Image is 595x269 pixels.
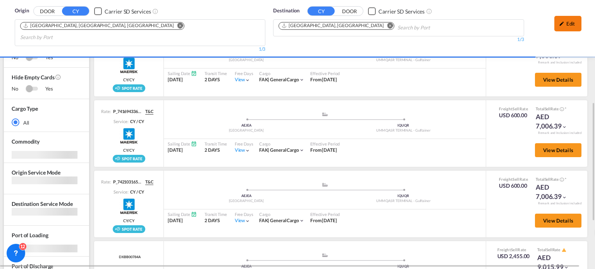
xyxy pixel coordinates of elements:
[310,70,340,76] div: Effective Period
[273,7,299,15] span: Destination
[564,177,566,182] span: Subject to Remarks
[561,247,566,253] button: icon-alert
[111,179,142,185] div: P_7421031658_P01lxb0kw
[543,77,573,83] span: View Details
[259,141,304,147] div: Cargo
[235,141,253,147] div: Free Days
[113,84,145,92] img: Spot_rate_rollable_v2.png
[15,7,29,15] span: Origin
[562,124,567,130] md-icon: icon-chevron-down
[168,128,325,133] div: [GEOGRAPHIC_DATA]
[113,225,145,233] img: Spot_rate_rollable_v2.png
[497,247,530,252] div: Freight Rate
[259,70,304,76] div: Cargo
[145,108,153,115] span: T&C
[34,7,61,16] button: DOOR
[273,36,524,43] div: 1/3
[168,264,325,269] div: AEJEA
[512,177,519,182] span: Sell
[117,255,140,260] span: DXBB00784A
[546,247,552,252] span: Sell
[105,8,151,15] div: Carrier SD Services
[499,176,528,182] div: Freight Rate
[320,253,330,257] md-icon: assets/icons/custom/ship-fill.svg
[117,255,140,260] div: Contract / Rate Agreement / Tariff / Spot Pricing Reference Number: DXBB00784A
[12,138,40,145] span: Commodity
[268,218,269,223] span: |
[543,218,573,224] span: View Details
[325,128,482,133] div: UMM QASR TERMINAL - Gulftainer
[336,7,363,16] button: DOOR
[499,111,528,119] div: USD 600.00
[12,105,38,113] div: Cargo Type
[259,77,299,83] div: general cargo
[113,155,145,163] div: Rollable available
[499,182,528,190] div: USD 600.00
[532,131,587,135] div: Remark and Inclusion included
[94,7,151,15] md-checkbox: Checkbox No Ink
[325,58,482,63] div: UMM QASR TERMINAL - Gulftainer
[554,16,581,31] div: icon-pencilEdit
[168,199,325,204] div: [GEOGRAPHIC_DATA]
[23,22,175,29] div: Press delete to remove this chip.
[308,7,335,15] button: CY
[277,20,474,34] md-chips-wrap: Chips container. Use arrow keys to select chips.
[235,218,251,224] div: Viewicon-chevron-down
[532,201,587,206] div: Remark and Inclusion included
[310,77,337,82] span: From [DATE]
[259,147,299,154] div: general cargo
[310,218,337,224] div: From 29 Sep 2025
[111,108,142,115] div: P_7416943360_P01lxb0kv
[536,112,574,131] div: AED 7,006.39
[245,77,250,83] md-icon: icon-chevron-down
[205,218,227,224] div: 2 DAYS
[562,195,567,200] md-icon: icon-chevron-down
[101,179,111,185] span: Rate:
[235,70,253,76] div: Free Days
[12,74,81,86] span: Hide Empty Cards
[378,8,425,15] div: Carrier SD Services
[562,248,566,252] md-icon: icon-alert
[20,31,94,44] input: Search by Port
[101,108,111,115] span: Rate:
[245,218,250,224] md-icon: icon-chevron-down
[12,85,26,93] span: No
[299,77,304,82] md-icon: icon-chevron-down
[145,179,153,185] span: T&C
[12,169,60,176] span: Origin Service Mode
[259,77,270,82] span: FAK
[12,54,26,62] span: No
[535,143,581,157] button: View Details
[62,7,89,15] button: CY
[536,176,574,183] div: Total Rate
[168,58,325,63] div: [GEOGRAPHIC_DATA]
[168,194,325,199] div: AEJEA
[123,147,134,153] span: CY/CY
[168,77,197,83] div: [DATE]
[559,106,564,112] button: Spot Rates are dynamic & can fluctuate with time
[535,73,581,87] button: View Details
[23,22,174,29] div: Port of Jebel Ali, Jebel Ali, AEJEA
[543,147,573,153] span: View Details
[536,183,574,201] div: AED 7,006.39
[12,232,48,238] span: Port of Loading
[397,22,471,34] input: Search by Port
[325,264,482,269] div: IQUQR
[191,141,197,147] md-icon: Schedules Available
[128,118,144,124] div: CY / CY
[537,247,576,253] div: Total Rate
[19,20,261,44] md-chips-wrap: Chips container. Use arrow keys to select chips.
[320,183,330,187] md-icon: assets/icons/custom/ship-fill.svg
[559,21,564,26] md-icon: icon-pencil
[113,189,128,195] span: Service:
[310,141,340,147] div: Effective Period
[426,8,432,14] md-icon: Unchecked: Search for CY (Container Yard) services for all selected carriers.Checked : Search for...
[113,155,145,163] img: Spot_rate_rollable_v2.png
[245,148,250,153] md-icon: icon-chevron-down
[299,147,304,153] md-icon: icon-chevron-down
[119,126,139,146] img: Maersk Spot
[545,106,551,111] span: Sell
[532,60,587,65] div: Remark and Inclusion included
[168,141,197,147] div: Sailing Date
[259,147,270,153] span: FAK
